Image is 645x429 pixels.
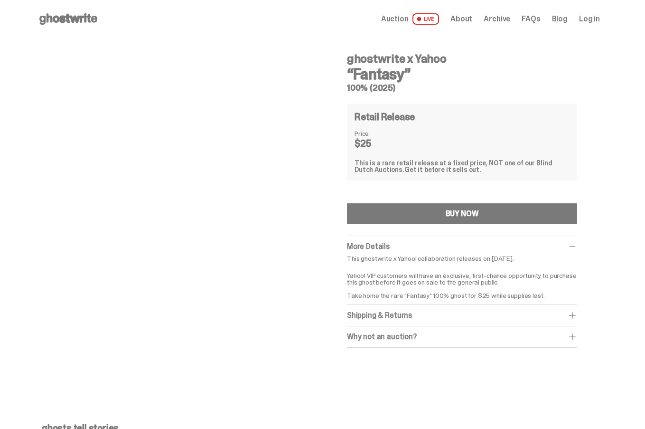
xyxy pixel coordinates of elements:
dt: Price [355,130,402,137]
a: Archive [484,15,510,23]
a: Blog [552,15,568,23]
button: BUY NOW [347,203,577,224]
dd: $25 [355,139,402,148]
span: Auction [381,15,409,23]
p: This ghostwrite x Yahoo! collaboration releases on [DATE]. [347,255,577,262]
a: FAQs [522,15,540,23]
a: About [450,15,472,23]
h4: ghostwrite x Yahoo [347,53,577,65]
h3: “Fantasy” [347,67,577,82]
div: BUY NOW [446,210,479,218]
span: LIVE [412,13,439,25]
div: This is a rare retail release at a fixed price, NOT one of our Blind Dutch Auctions. [355,160,570,173]
span: More Details [347,241,390,251]
a: Auction LIVE [381,13,439,25]
a: Log in [579,15,600,23]
h4: Retail Release [355,112,415,122]
span: Get it before it sells out. [404,165,481,174]
p: Yahoo! VIP customers will have an exclusive, first-chance opportunity to purchase this ghost befo... [347,266,577,299]
h5: 100% (2025) [347,84,577,92]
div: Why not an auction? [347,332,577,342]
div: Shipping & Returns [347,311,577,320]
